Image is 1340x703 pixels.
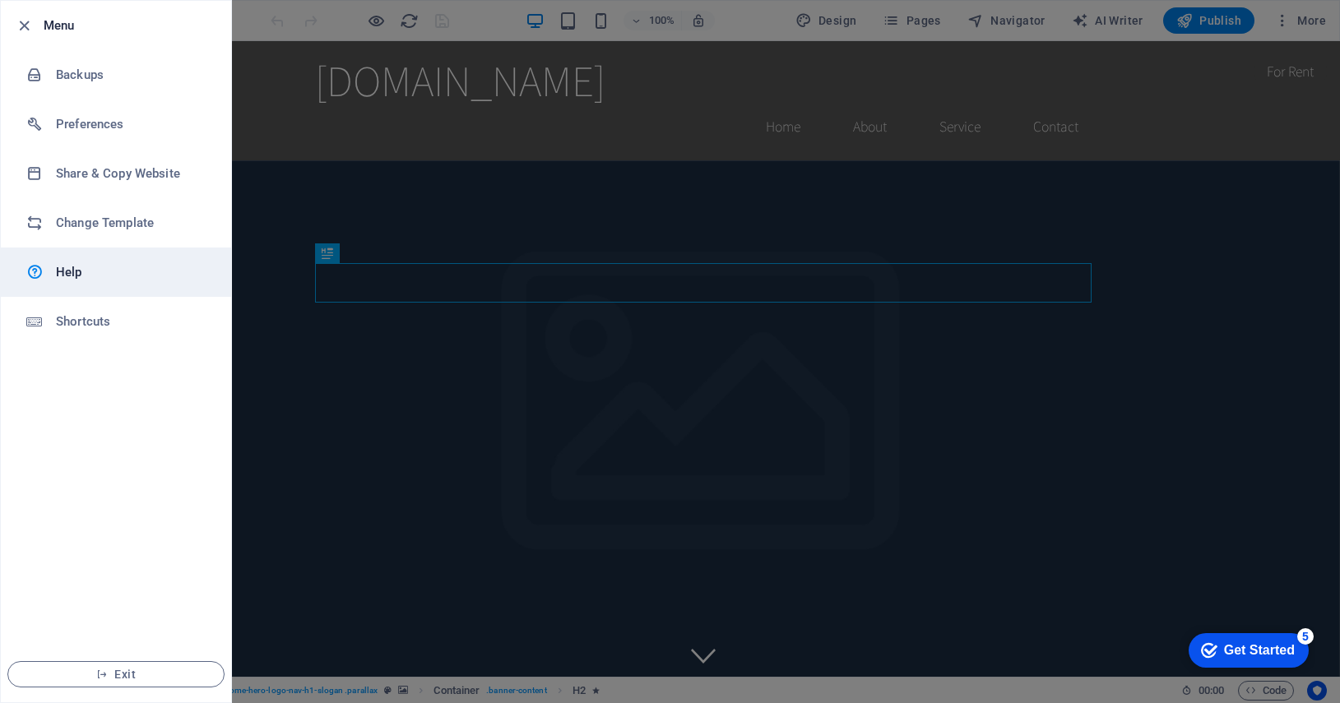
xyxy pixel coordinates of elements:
[21,668,211,681] span: Exit
[56,65,208,85] h6: Backups
[56,114,208,134] h6: Preferences
[56,312,208,331] h6: Shortcuts
[56,213,208,233] h6: Change Template
[122,3,138,20] div: 5
[38,588,58,592] button: 1
[13,8,133,43] div: Get Started 5 items remaining, 0% complete
[49,18,119,33] div: Get Started
[56,164,208,183] h6: Share & Copy Website
[1188,13,1261,48] div: For Rent
[1,247,231,297] a: Help
[56,262,208,282] h6: Help
[38,631,58,636] button: 3
[38,609,58,613] button: 2
[44,16,218,35] h6: Menu
[7,661,225,687] button: Exit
